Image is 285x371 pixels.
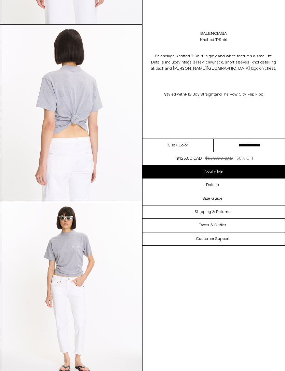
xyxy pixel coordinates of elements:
[168,142,176,148] span: Size
[205,156,233,162] div: $850.00 CAD
[149,50,278,75] p: Balenciaga Knotted T-Shirt in grey and white features a small fit. Details include
[0,25,142,202] img: Corbo-08-22-2411147copy_1800x1800.jpg
[176,156,202,162] div: $425.00 CAD
[176,142,188,148] span: / Color
[227,60,254,65] span: hort sleeves, k
[185,92,215,97] a: R13 Boy Straight
[222,92,263,97] a: The Row City Flip Flop
[200,31,227,37] a: Balenciaga
[164,92,263,97] span: Styled with and
[142,165,285,178] a: Notify Me
[196,237,230,241] h3: Customer Support
[199,223,227,228] h3: Taxes & Duties
[208,60,227,65] span: rewneck, s
[200,37,228,43] div: Knotted T-Shirt
[178,60,208,65] span: vintage jersey, c
[195,210,231,214] h3: Shipping & Returns
[236,156,254,162] div: 50% OFF
[206,183,219,187] h3: Details
[203,196,222,201] h3: Size Guide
